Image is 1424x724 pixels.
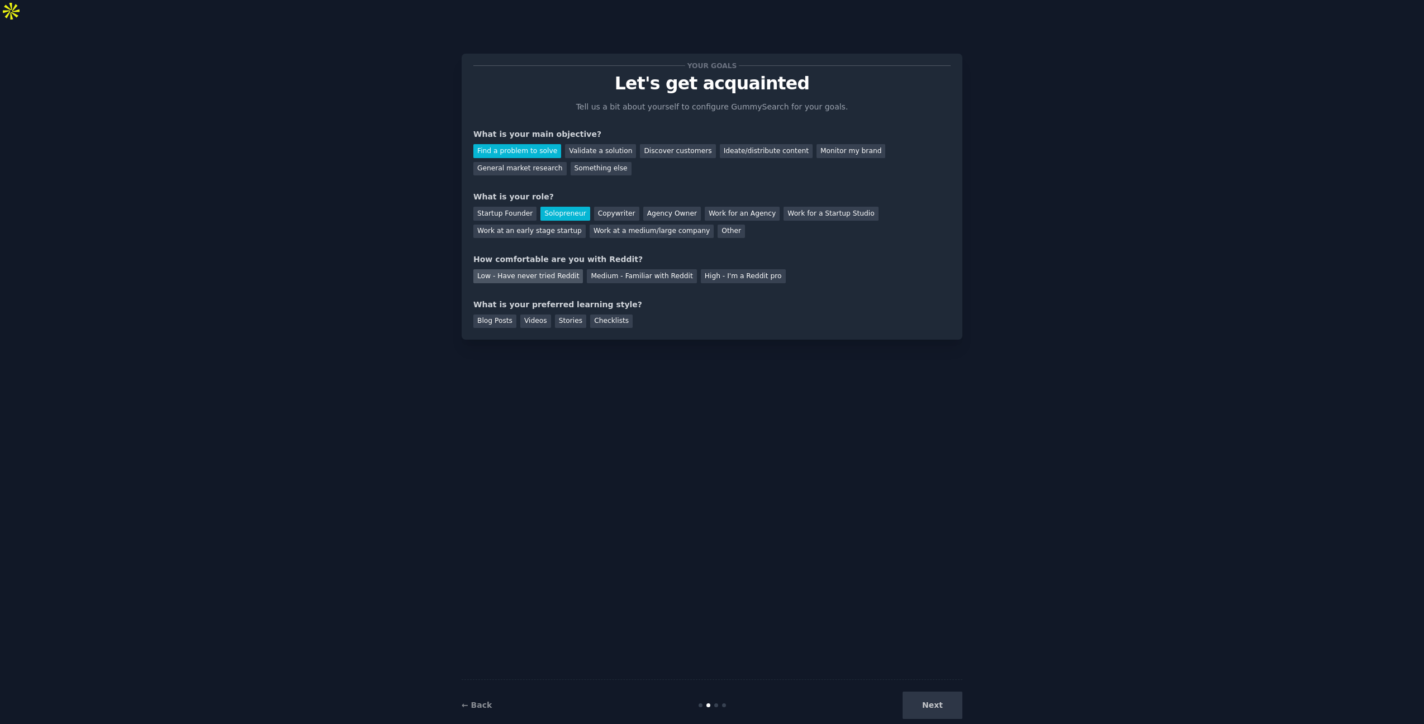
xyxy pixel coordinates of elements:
[473,128,951,140] div: What is your main objective?
[473,225,586,239] div: Work at an early stage startup
[473,74,951,93] p: Let's get acquainted
[540,207,590,221] div: Solopreneur
[565,144,636,158] div: Validate a solution
[473,207,537,221] div: Startup Founder
[643,207,701,221] div: Agency Owner
[473,254,951,265] div: How comfortable are you with Reddit?
[462,701,492,709] a: ← Back
[718,225,745,239] div: Other
[817,144,885,158] div: Monitor my brand
[587,269,696,283] div: Medium - Familiar with Reddit
[473,315,516,328] div: Blog Posts
[720,144,813,158] div: Ideate/distribute content
[701,269,786,283] div: High - I'm a Reddit pro
[555,315,586,328] div: Stories
[473,269,583,283] div: Low - Have never tried Reddit
[473,299,951,311] div: What is your preferred learning style?
[685,60,739,72] span: Your goals
[571,101,853,113] p: Tell us a bit about yourself to configure GummySearch for your goals.
[590,225,714,239] div: Work at a medium/large company
[473,144,561,158] div: Find a problem to solve
[473,162,567,176] div: General market research
[473,191,951,203] div: What is your role?
[590,315,633,328] div: Checklists
[520,315,551,328] div: Videos
[784,207,878,221] div: Work for a Startup Studio
[594,207,639,221] div: Copywriter
[640,144,715,158] div: Discover customers
[571,162,632,176] div: Something else
[705,207,780,221] div: Work for an Agency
